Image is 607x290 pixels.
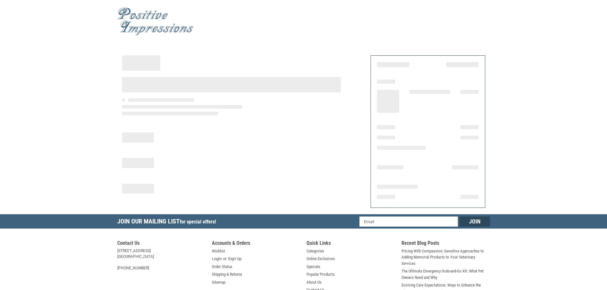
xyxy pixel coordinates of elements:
a: Sign Up [228,256,242,262]
h5: Accounts & Orders [212,240,300,248]
a: Login [212,256,222,262]
span: or [219,256,230,262]
a: About Us [307,279,322,286]
a: Categories [307,248,324,254]
a: Order Status [212,264,232,270]
address: [STREET_ADDRESS] [GEOGRAPHIC_DATA] [PHONE_NUMBER] [117,248,206,271]
a: Specials [307,264,320,270]
a: Shipping & Returns [212,271,242,278]
a: Wishlist [212,248,225,254]
h5: Contact Us [117,240,206,248]
h5: Join Our Mailing List [117,214,219,230]
a: Popular Products [307,271,335,278]
input: Join [459,216,490,227]
input: Email [359,216,458,227]
span: for special offers! [180,219,216,225]
a: Online Exclusives [307,256,335,262]
img: Positive Impressions [117,7,194,36]
h5: Recent Blog Posts [401,240,490,248]
a: The Ultimate Emergency Grab-and-Go Kit: What Pet Owners Need and Why [401,268,490,280]
a: Pricing With Compassion: Sensitive Approaches to Adding Memorial Products to Your Veterinary Serv... [401,248,490,267]
a: Sitemap [212,279,225,286]
h5: Quick Links [307,240,395,248]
